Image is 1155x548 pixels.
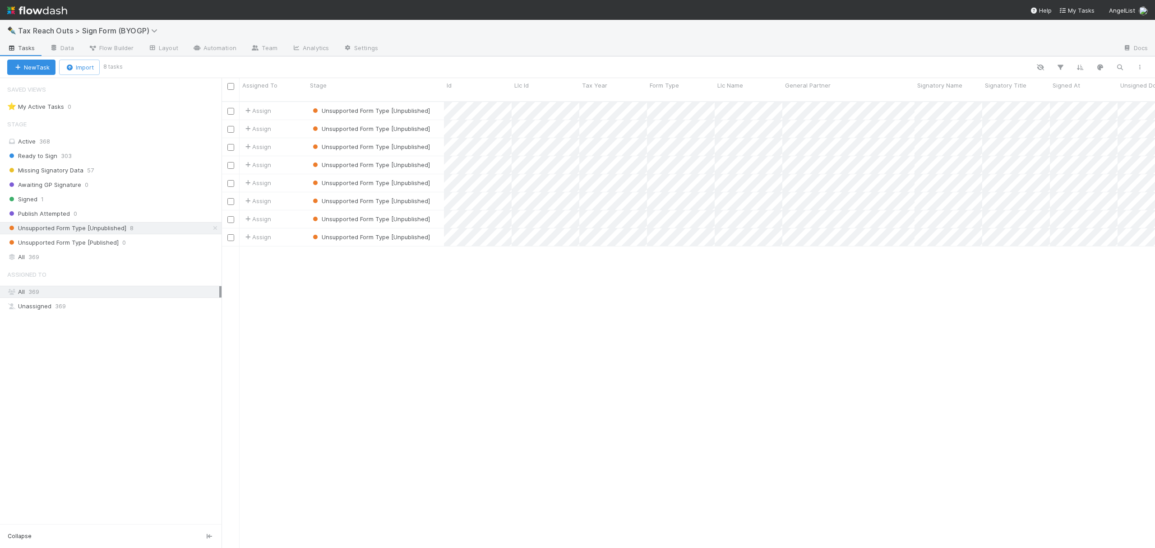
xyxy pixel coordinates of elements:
[227,162,234,169] input: Toggle Row Selected
[7,208,70,219] span: Publish Attempted
[122,237,126,248] span: 0
[7,237,119,248] span: Unsupported Form Type [Published]
[7,80,46,98] span: Saved Views
[141,42,185,56] a: Layout
[7,194,37,205] span: Signed
[242,81,277,90] span: Assigned To
[1053,81,1080,90] span: Signed At
[227,144,234,151] input: Toggle Row Selected
[1030,6,1052,15] div: Help
[582,81,607,90] span: Tax Year
[227,83,234,90] input: Toggle All Rows Selected
[447,81,452,90] span: Id
[311,214,430,223] div: Unsupported Form Type [Unpublished]
[243,160,271,169] span: Assign
[59,60,100,75] button: Import
[227,108,234,115] input: Toggle Row Selected
[185,42,244,56] a: Automation
[88,43,134,52] span: Flow Builder
[311,179,430,186] span: Unsupported Form Type [Unpublished]
[311,161,430,168] span: Unsupported Form Type [Unpublished]
[28,288,39,295] span: 369
[311,106,430,115] div: Unsupported Form Type [Unpublished]
[311,125,430,132] span: Unsupported Form Type [Unpublished]
[285,42,336,56] a: Analytics
[7,102,16,110] span: ⭐
[130,223,134,234] span: 8
[244,42,285,56] a: Team
[227,180,234,187] input: Toggle Row Selected
[243,214,271,223] span: Assign
[985,81,1026,90] span: Signatory Title
[1109,7,1135,14] span: AngelList
[7,3,67,18] img: logo-inverted-e16ddd16eac7371096b0.svg
[717,81,743,90] span: Llc Name
[7,165,83,176] span: Missing Signatory Data
[7,60,55,75] button: NewTask
[7,101,64,112] div: My Active Tasks
[7,251,219,263] div: All
[243,232,271,241] span: Assign
[7,136,219,147] div: Active
[243,142,271,151] span: Assign
[514,81,529,90] span: Llc Id
[1116,42,1155,56] a: Docs
[311,143,430,150] span: Unsupported Form Type [Unpublished]
[39,138,50,145] span: 368
[227,198,234,205] input: Toggle Row Selected
[8,532,32,540] span: Collapse
[650,81,679,90] span: Form Type
[311,196,430,205] div: Unsupported Form Type [Unpublished]
[68,101,80,112] span: 0
[311,142,430,151] div: Unsupported Form Type [Unpublished]
[311,215,430,223] span: Unsupported Form Type [Unpublished]
[18,26,162,35] span: Tax Reach Outs > Sign Form (BYOGP)
[311,107,430,114] span: Unsupported Form Type [Unpublished]
[74,208,77,219] span: 0
[917,81,962,90] span: Signatory Name
[87,165,94,176] span: 57
[311,124,430,133] div: Unsupported Form Type [Unpublished]
[311,160,430,169] div: Unsupported Form Type [Unpublished]
[243,178,271,187] span: Assign
[42,42,81,56] a: Data
[311,197,430,204] span: Unsupported Form Type [Unpublished]
[243,106,271,115] span: Assign
[243,196,271,205] span: Assign
[227,126,234,133] input: Toggle Row Selected
[311,233,430,241] span: Unsupported Form Type [Unpublished]
[85,179,88,190] span: 0
[336,42,385,56] a: Settings
[1059,7,1095,14] span: My Tasks
[1139,6,1148,15] img: avatar_d45d11ee-0024-4901-936f-9df0a9cc3b4e.png
[7,115,27,133] span: Stage
[785,81,831,90] span: General Partner
[310,81,327,90] span: Stage
[7,43,35,52] span: Tasks
[7,301,219,312] div: Unassigned
[311,178,430,187] div: Unsupported Form Type [Unpublished]
[227,216,234,223] input: Toggle Row Selected
[243,124,271,133] span: Assign
[1059,6,1095,15] a: My Tasks
[28,251,39,263] span: 369
[7,27,16,34] span: ✒️
[227,234,234,241] input: Toggle Row Selected
[7,286,219,297] div: All
[55,301,66,312] span: 369
[41,194,44,205] span: 1
[7,150,57,162] span: Ready to Sign
[61,150,72,162] span: 303
[7,223,126,234] span: Unsupported Form Type [Unpublished]
[311,232,430,241] div: Unsupported Form Type [Unpublished]
[103,63,123,71] small: 8 tasks
[81,42,141,56] a: Flow Builder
